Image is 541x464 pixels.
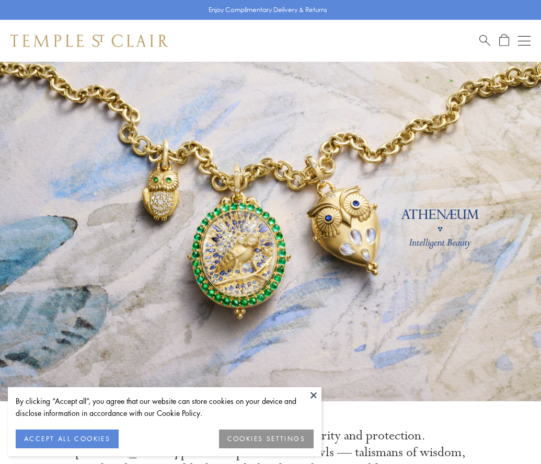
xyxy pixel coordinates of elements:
[219,430,314,448] button: COOKIES SETTINGS
[479,34,490,47] a: Search
[10,34,168,47] img: Temple St. Clair
[209,5,327,15] p: Enjoy Complimentary Delivery & Returns
[518,34,531,47] button: Open navigation
[499,34,509,47] a: Open Shopping Bag
[16,430,119,448] button: ACCEPT ALL COOKIES
[16,395,314,419] div: By clicking “Accept all”, you agree that our website can store cookies on your device and disclos...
